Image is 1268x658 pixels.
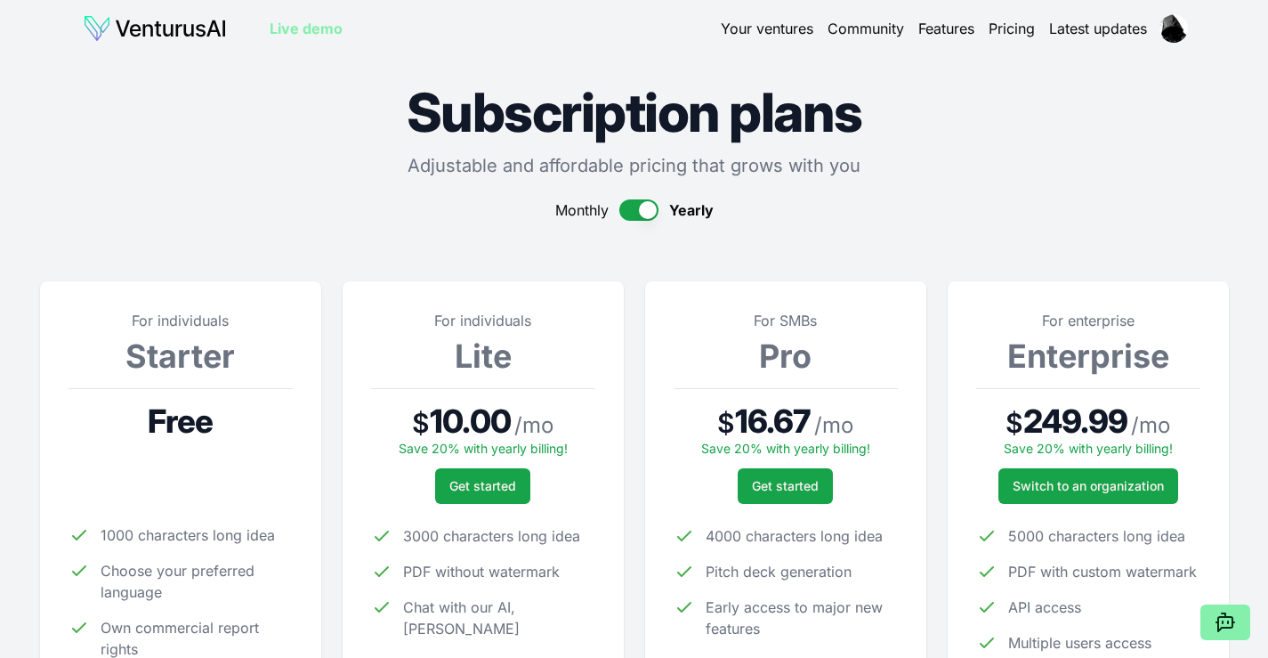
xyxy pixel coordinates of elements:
span: 10.00 [430,403,511,439]
h3: Enterprise [976,338,1200,374]
a: Your ventures [721,18,813,39]
p: For individuals [371,310,595,331]
span: Free [148,403,213,439]
span: 1000 characters long idea [101,524,275,546]
a: Live demo [270,18,343,39]
span: Get started [449,477,516,495]
span: Save 20% with yearly billing! [701,441,870,456]
button: Get started [435,468,530,504]
span: Save 20% with yearly billing! [1004,441,1173,456]
span: Chat with our AI, [PERSON_NAME] [403,597,595,639]
span: 5000 characters long idea [1008,525,1185,547]
button: Get started [738,468,833,504]
span: 249.99 [1023,403,1127,439]
span: / mo [514,411,553,440]
a: Community [828,18,904,39]
span: PDF with custom watermark [1008,561,1197,582]
span: / mo [814,411,853,440]
span: / mo [1131,411,1170,440]
a: Features [918,18,974,39]
h3: Pro [674,338,898,374]
a: Pricing [989,18,1035,39]
span: 4000 characters long idea [706,525,883,547]
span: $ [717,407,735,439]
span: 3000 characters long idea [403,525,580,547]
span: Early access to major new features [706,597,898,639]
a: Latest updates [1049,18,1147,39]
p: For SMBs [674,310,898,331]
span: Multiple users access [1008,632,1151,654]
img: logo [83,14,227,43]
p: For individuals [69,310,293,331]
h3: Lite [371,338,595,374]
p: For enterprise [976,310,1200,331]
span: 16.67 [735,403,812,439]
span: $ [412,407,430,439]
span: Yearly [669,199,714,221]
span: Pitch deck generation [706,561,852,582]
span: Monthly [555,199,609,221]
h1: Subscription plans [40,85,1229,139]
span: PDF without watermark [403,561,560,582]
span: Get started [752,477,819,495]
h3: Starter [69,338,293,374]
p: Adjustable and affordable pricing that grows with you [40,153,1229,178]
span: API access [1008,597,1081,618]
span: $ [1006,407,1023,439]
span: Save 20% with yearly billing! [399,441,568,456]
span: Choose your preferred language [101,560,293,603]
img: ACg8ocIyXX99fbNqg1pdxudxS0r_OKohcxQpAlKuVHQuraLfJWyw1Lq5=s96-c [1159,14,1188,43]
a: Switch to an organization [998,468,1178,504]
